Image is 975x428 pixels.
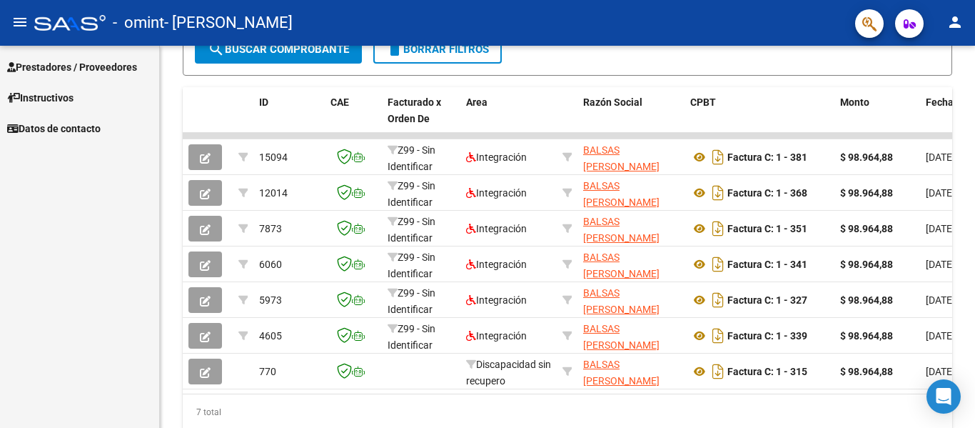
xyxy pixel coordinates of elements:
span: 12014 [259,187,288,199]
span: 770 [259,366,276,377]
span: BALSAS [PERSON_NAME] [583,216,660,244]
datatable-header-cell: CPBT [684,87,834,150]
span: Z99 - Sin Identificar [388,216,435,244]
span: Discapacidad sin recupero [466,359,551,387]
span: Z99 - Sin Identificar [388,180,435,208]
span: [DATE] [926,223,955,234]
span: CPBT [690,96,716,108]
span: Z99 - Sin Identificar [388,323,435,351]
div: 27409028670 [583,357,679,387]
span: Integración [466,223,527,234]
button: Buscar Comprobante [195,35,362,64]
div: 27409028670 [583,142,679,172]
span: [DATE] [926,187,955,199]
i: Descargar documento [709,181,727,204]
strong: $ 98.964,88 [840,151,893,163]
span: Datos de contacto [7,121,101,136]
span: CAE [330,96,349,108]
strong: Factura C: 1 - 351 [727,223,807,234]
i: Descargar documento [709,324,727,347]
span: [DATE] [926,151,955,163]
span: Integración [466,259,527,270]
span: 6060 [259,259,282,270]
span: 7873 [259,223,282,234]
span: [DATE] [926,330,955,342]
span: 4605 [259,330,282,342]
datatable-header-cell: Area [460,87,557,150]
span: 15094 [259,151,288,163]
div: 27409028670 [583,249,679,279]
span: [DATE] [926,294,955,306]
span: Instructivos [7,90,74,106]
mat-icon: delete [386,41,403,58]
span: Borrar Filtros [386,43,489,56]
span: Prestadores / Proveedores [7,59,137,75]
span: [DATE] [926,259,955,270]
div: 27409028670 [583,285,679,315]
strong: Factura C: 1 - 315 [727,366,807,377]
div: 27409028670 [583,214,679,244]
span: Integración [466,151,527,163]
span: Z99 - Sin Identificar [388,252,435,279]
span: Z99 - Sin Identificar [388,144,435,172]
div: Open Intercom Messenger [926,379,961,414]
datatable-header-cell: Facturado x Orden De [382,87,460,150]
strong: Factura C: 1 - 341 [727,259,807,270]
datatable-header-cell: Monto [834,87,920,150]
span: Integración [466,330,527,342]
span: BALSAS [PERSON_NAME] [583,144,660,172]
strong: $ 98.964,88 [840,223,893,234]
span: BALSAS [PERSON_NAME] [583,287,660,315]
mat-icon: person [946,14,964,31]
span: Buscar Comprobante [208,43,349,56]
span: - [PERSON_NAME] [164,7,293,39]
span: Facturado x Orden De [388,96,441,124]
i: Descargar documento [709,217,727,240]
strong: Factura C: 1 - 327 [727,294,807,306]
strong: $ 98.964,88 [840,330,893,342]
strong: Factura C: 1 - 368 [727,187,807,199]
i: Descargar documento [709,360,727,383]
span: Z99 - Sin Identificar [388,287,435,315]
span: - omint [113,7,164,39]
i: Descargar documento [709,253,727,276]
span: BALSAS [PERSON_NAME] [583,359,660,387]
datatable-header-cell: ID [253,87,325,150]
strong: $ 98.964,88 [840,294,893,306]
span: 5973 [259,294,282,306]
i: Descargar documento [709,146,727,169]
span: [DATE] [926,366,955,377]
strong: $ 98.964,88 [840,366,893,377]
mat-icon: search [208,41,225,58]
datatable-header-cell: Razón Social [577,87,684,150]
strong: $ 98.964,88 [840,187,893,199]
span: BALSAS [PERSON_NAME] [583,252,660,279]
strong: $ 98.964,88 [840,259,893,270]
span: BALSAS [PERSON_NAME] [583,323,660,351]
datatable-header-cell: CAE [325,87,382,150]
span: Area [466,96,487,108]
mat-icon: menu [11,14,29,31]
span: Integración [466,294,527,306]
div: 27409028670 [583,178,679,208]
span: ID [259,96,268,108]
span: Monto [840,96,869,108]
button: Borrar Filtros [373,35,502,64]
div: 27409028670 [583,321,679,351]
strong: Factura C: 1 - 339 [727,330,807,342]
span: Integración [466,187,527,199]
i: Descargar documento [709,289,727,312]
span: Razón Social [583,96,642,108]
span: BALSAS [PERSON_NAME] [583,180,660,208]
strong: Factura C: 1 - 381 [727,151,807,163]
